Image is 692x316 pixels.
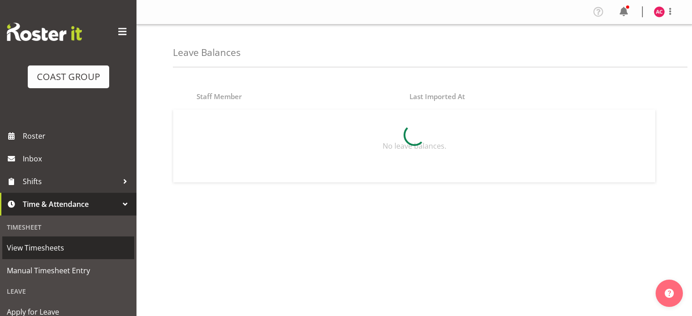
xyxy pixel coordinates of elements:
a: Manual Timesheet Entry [2,259,134,282]
a: View Timesheets [2,236,134,259]
img: Rosterit website logo [7,23,82,41]
img: amanda-craig9916.jpg [654,6,665,17]
h4: Leave Balances [173,47,241,58]
img: help-xxl-2.png [665,289,674,298]
div: Leave [2,282,134,301]
span: Roster [23,129,132,143]
span: Time & Attendance [23,197,118,211]
div: COAST GROUP [37,70,100,84]
div: Timesheet [2,218,134,236]
span: Shifts [23,175,118,188]
span: Manual Timesheet Entry [7,264,130,277]
span: View Timesheets [7,241,130,255]
span: Inbox [23,152,132,166]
